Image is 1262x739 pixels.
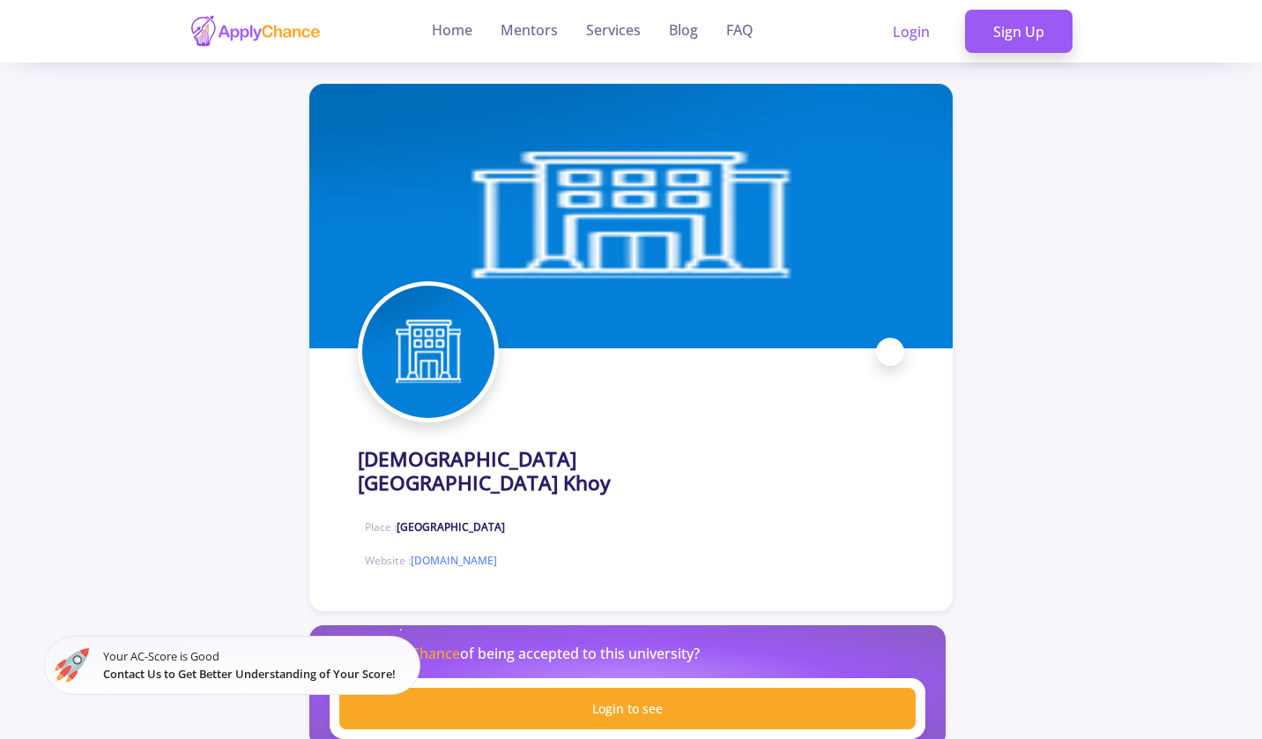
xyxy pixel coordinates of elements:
[397,519,505,534] span: [GEOGRAPHIC_DATA]
[362,286,494,418] img: Islamic Azad University Khoy logo
[189,14,322,49] img: applychance logo
[375,644,460,663] span: Your Chance
[103,666,396,682] span: Contact Us to Get Better Understanding of Your Score!
[365,519,505,535] span: Place :
[339,688,916,729] a: Login to see
[55,648,89,683] img: ac-market
[103,648,410,682] small: Your AC-Score is Good
[411,553,497,568] a: [DOMAIN_NAME]
[865,10,958,54] a: Login
[965,10,1073,54] a: Sign Up
[309,84,953,348] img: Islamic Azad University Khoy cover
[330,643,700,664] p: What's of being accepted to this university?
[358,447,723,495] h1: [DEMOGRAPHIC_DATA][GEOGRAPHIC_DATA] Khoy
[365,553,497,569] span: Website :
